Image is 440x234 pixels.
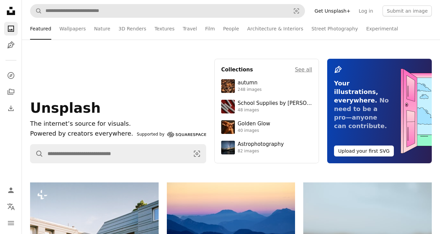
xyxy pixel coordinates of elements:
[30,4,305,18] form: Find visuals sitewide
[30,100,101,116] span: Unsplash
[334,80,378,104] span: Your illustrations, everywhere.
[119,18,146,40] a: 3D Renders
[238,80,262,86] div: autumn
[4,216,18,230] button: Menu
[30,144,43,163] button: Search Unsplash
[4,101,18,115] a: Download History
[221,141,312,154] a: Astrophotography82 images
[238,149,284,154] div: 82 images
[183,18,197,40] a: Travel
[238,108,312,113] div: 48 images
[221,141,235,154] img: photo-1538592487700-be96de73306f
[221,100,312,113] a: School Supplies by [PERSON_NAME]48 images
[247,18,303,40] a: Architecture & Interiors
[311,18,358,40] a: Street Photography
[221,120,235,134] img: premium_photo-1754759085924-d6c35cb5b7a4
[4,69,18,82] a: Explore
[4,183,18,197] a: Log in / Sign up
[334,146,394,156] button: Upload your first SVG
[221,66,253,74] h4: Collections
[288,4,305,17] button: Visual search
[221,120,312,134] a: Golden Glow40 images
[30,129,134,139] p: Powered by creators everywhere.
[155,18,175,40] a: Textures
[238,100,312,107] div: School Supplies by [PERSON_NAME]
[4,85,18,99] a: Collections
[4,22,18,36] a: Photos
[310,5,355,16] a: Get Unsplash+
[4,38,18,52] a: Illustrations
[238,141,284,148] div: Astrophotography
[167,219,295,225] a: Layered blue mountains under a pastel sky
[238,128,270,134] div: 40 images
[221,79,312,93] a: autumn248 images
[30,144,206,163] form: Find visuals sitewide
[238,87,262,93] div: 248 images
[30,4,42,17] button: Search Unsplash
[223,18,239,40] a: People
[188,144,206,163] button: Visual search
[30,119,134,129] h1: The internet’s source for visuals.
[4,4,18,19] a: Home — Unsplash
[137,130,206,139] a: Supported by
[295,66,312,74] a: See all
[59,18,86,40] a: Wallpapers
[4,200,18,214] button: Language
[238,121,270,127] div: Golden Glow
[383,5,432,16] button: Submit an image
[205,18,215,40] a: Film
[94,18,110,40] a: Nature
[221,100,235,113] img: premium_photo-1715107534993-67196b65cde7
[221,79,235,93] img: photo-1637983927634-619de4ccecac
[355,5,377,16] a: Log in
[366,18,398,40] a: Experimental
